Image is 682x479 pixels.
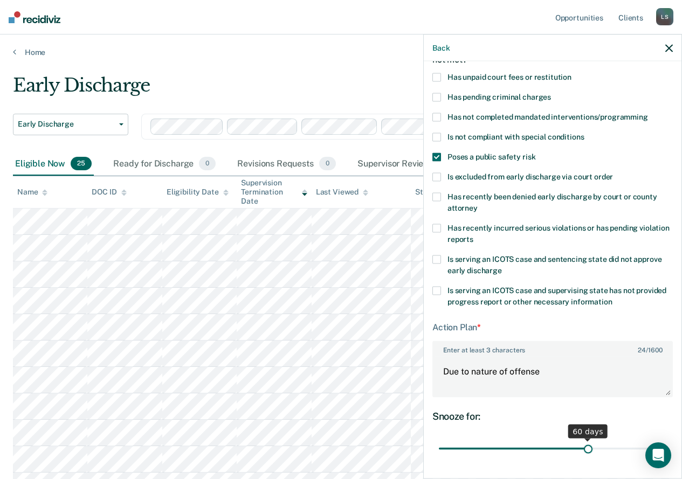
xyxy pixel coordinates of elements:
span: Has recently incurred serious violations or has pending violation reports [447,224,670,244]
div: 60 days [568,424,608,438]
a: Home [13,47,669,57]
div: Eligibility Date [167,188,229,197]
div: Revisions Requests [235,152,337,176]
div: Snooze for: [432,411,673,422]
div: L S [656,8,673,25]
span: Early Discharge [18,120,115,129]
div: Supervision Termination Date [241,178,307,205]
span: 25 [71,157,92,171]
span: 0 [319,157,336,171]
div: DOC ID [92,188,126,197]
span: 0 [199,157,216,171]
span: Poses a public safety risk [447,152,535,161]
button: Back [432,43,450,52]
span: Has recently been denied early discharge by court or county attorney [447,192,657,212]
span: Is serving an ICOTS case and supervising state has not provided progress report or other necessar... [447,286,666,306]
div: Open Intercom Messenger [645,442,671,468]
span: Is not compliant with special conditions [447,133,584,141]
span: Has pending criminal charges [447,93,551,101]
span: Is excluded from early discharge via court order [447,172,613,181]
div: Eligible Now [13,152,94,176]
span: 24 [638,346,646,354]
div: Last Viewed [316,188,368,197]
textarea: Due to nature of offense [433,356,672,396]
div: Ready for Discharge [111,152,218,176]
div: Supervisor Review [355,152,455,176]
div: Action Plan [432,322,673,332]
img: Recidiviz [9,11,60,23]
span: Is serving an ICOTS case and sentencing state did not approve early discharge [447,255,662,275]
div: Status [415,188,438,197]
label: Enter at least 3 characters [433,342,672,354]
div: Name [17,188,47,197]
span: Has unpaid court fees or restitution [447,73,571,81]
div: Early Discharge [13,74,627,105]
span: / 1600 [638,346,662,354]
span: Has not completed mandated interventions/programming [447,113,648,121]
